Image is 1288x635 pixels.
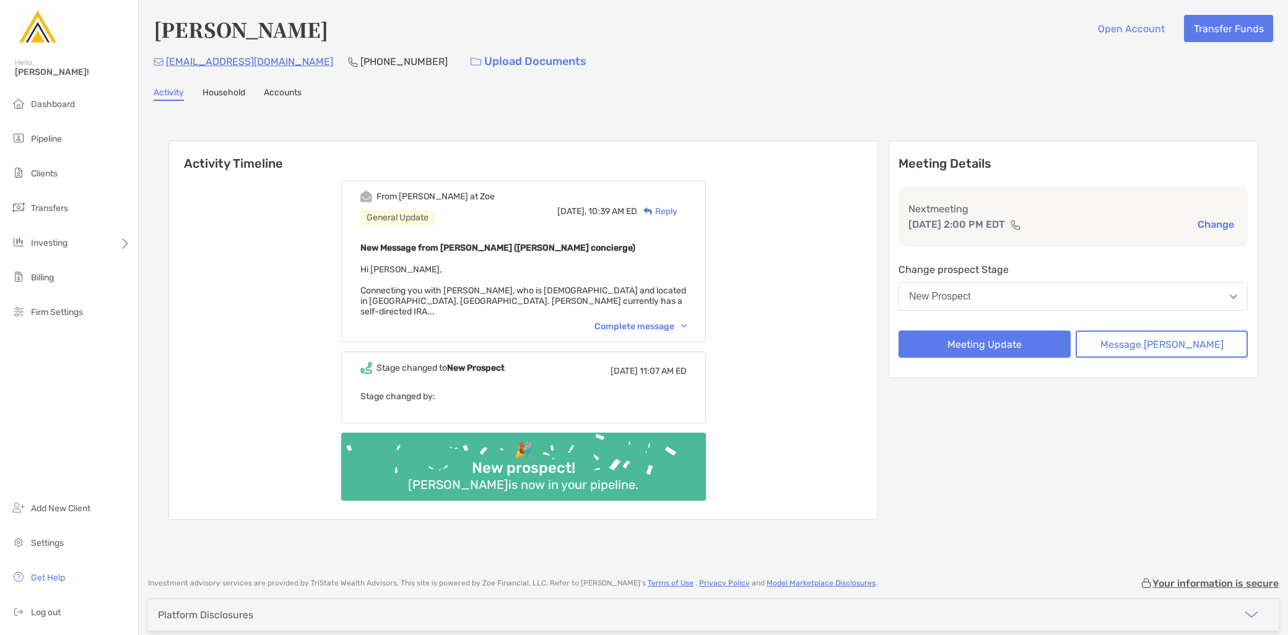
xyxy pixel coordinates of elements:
a: Upload Documents [463,48,594,75]
img: add_new_client icon [11,500,26,515]
img: Phone Icon [348,57,358,67]
h6: Activity Timeline [169,141,877,171]
div: General Update [360,210,435,225]
p: Next meeting [908,201,1238,217]
p: Change prospect Stage [899,262,1248,277]
div: Reply [637,205,677,218]
a: Household [202,87,245,101]
img: logout icon [11,604,26,619]
span: Add New Client [31,503,90,514]
img: Zoe Logo [15,5,59,50]
img: get-help icon [11,569,26,584]
img: Event icon [360,191,372,202]
img: billing icon [11,269,26,284]
img: Event icon [360,362,372,374]
button: Open Account [1088,15,1174,42]
span: Clients [31,168,58,179]
img: Email Icon [154,58,163,66]
div: Stage changed to [376,363,505,373]
span: [DATE], [557,206,586,217]
span: [DATE] [611,366,638,376]
img: transfers icon [11,200,26,215]
div: From [PERSON_NAME] at Zoe [376,191,495,202]
img: Reply icon [643,207,653,215]
span: Firm Settings [31,307,83,317]
span: Investing [31,238,67,248]
p: Your information is secure [1152,577,1279,589]
a: Accounts [264,87,302,101]
button: New Prospect [899,282,1248,311]
span: Pipeline [31,134,62,144]
div: Platform Disclosures [158,609,253,621]
a: Terms of Use [648,579,694,587]
div: [PERSON_NAME] is now in your pipeline. [403,477,643,492]
button: Change [1194,218,1238,231]
div: New Prospect [909,291,971,302]
div: New prospect! [467,459,580,477]
p: Meeting Details [899,156,1248,171]
img: Chevron icon [681,324,687,328]
img: Confetti [341,433,706,490]
span: Get Help [31,572,65,583]
a: Privacy Policy [699,579,750,587]
img: dashboard icon [11,96,26,111]
button: Message [PERSON_NAME] [1076,330,1248,358]
img: clients icon [11,165,26,180]
span: 10:39 AM ED [588,206,637,217]
button: Meeting Update [899,330,1071,358]
h4: [PERSON_NAME] [154,15,328,43]
span: Transfers [31,203,68,214]
div: 🎉 [509,441,537,459]
div: Complete message [594,321,687,332]
a: Activity [154,87,184,101]
span: Billing [31,272,54,283]
p: Stage changed by: [360,389,687,404]
span: Settings [31,538,64,548]
p: [PHONE_NUMBER] [360,54,448,69]
p: Investment advisory services are provided by TriState Wealth Advisors . This site is powered by Z... [148,579,877,588]
p: [DATE] 2:00 PM EDT [908,217,1005,232]
b: New Prospect [447,363,505,373]
button: Transfer Funds [1184,15,1273,42]
img: investing icon [11,235,26,249]
b: New Message from [PERSON_NAME] ([PERSON_NAME] concierge) [360,243,635,253]
span: 11:07 AM ED [640,366,687,376]
img: settings icon [11,535,26,550]
img: icon arrow [1244,607,1259,622]
img: communication type [1010,220,1021,230]
img: Open dropdown arrow [1230,295,1237,299]
span: Log out [31,607,61,618]
a: Model Marketplace Disclosures [767,579,876,587]
img: firm-settings icon [11,304,26,319]
img: pipeline icon [11,131,26,145]
span: Hi [PERSON_NAME], Connecting you with [PERSON_NAME], who is [DEMOGRAPHIC_DATA] and located in [GE... [360,264,686,317]
span: Dashboard [31,99,75,110]
img: button icon [471,58,481,66]
p: [EMAIL_ADDRESS][DOMAIN_NAME] [166,54,333,69]
span: [PERSON_NAME]! [15,67,131,77]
